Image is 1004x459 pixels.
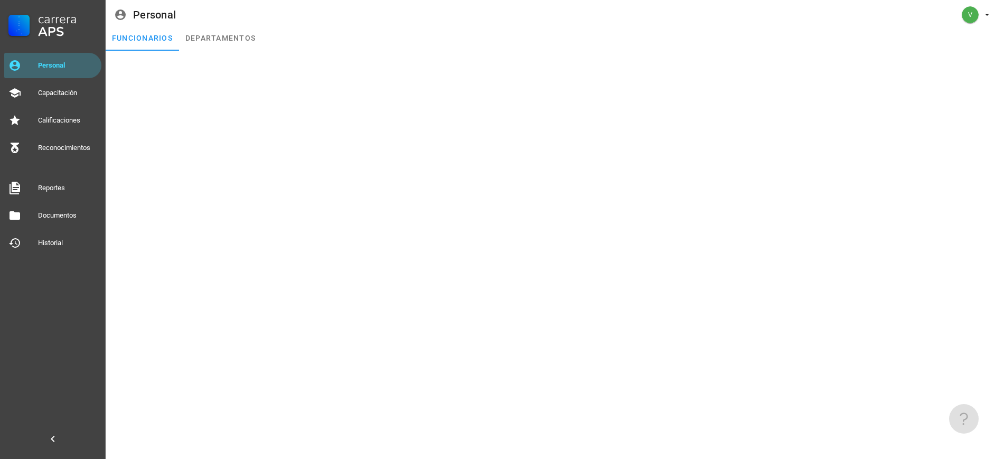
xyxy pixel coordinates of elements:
[38,116,97,125] div: Calificaciones
[4,230,101,256] a: Historial
[955,5,996,24] button: avatar
[38,89,97,97] div: Capacitación
[38,25,97,38] div: APS
[106,25,179,51] a: funcionarios
[4,175,101,201] a: Reportes
[962,6,979,23] div: avatar
[38,61,97,70] div: Personal
[38,144,97,152] div: Reconocimientos
[38,184,97,192] div: Reportes
[38,211,97,220] div: Documentos
[4,108,101,133] a: Calificaciones
[4,135,101,161] a: Reconocimientos
[179,25,262,51] a: departamentos
[38,239,97,247] div: Historial
[133,9,176,21] div: Personal
[4,53,101,78] a: Personal
[38,13,97,25] div: Carrera
[4,80,101,106] a: Capacitación
[4,203,101,228] a: Documentos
